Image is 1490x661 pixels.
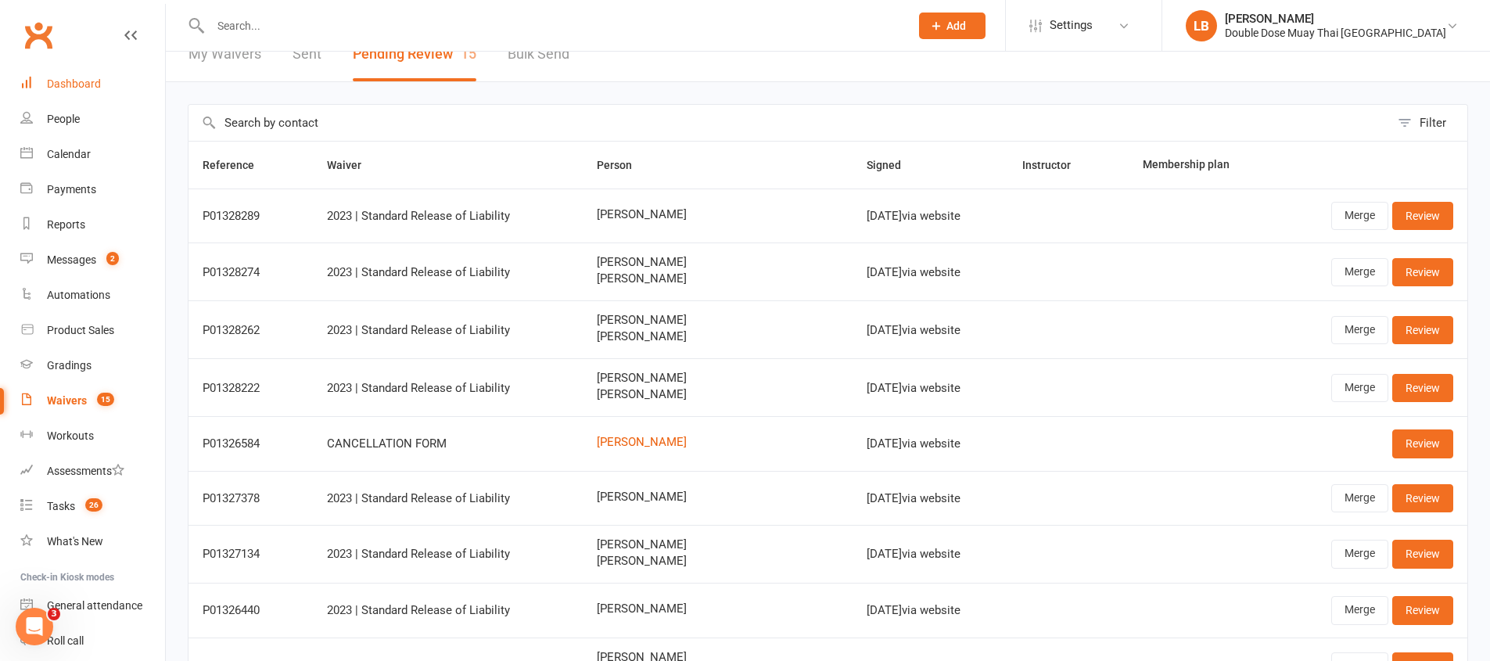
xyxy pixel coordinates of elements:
[48,608,60,620] span: 3
[1331,596,1388,624] a: Merge
[1331,540,1388,568] a: Merge
[867,604,994,617] div: [DATE] via website
[47,113,80,125] div: People
[47,148,91,160] div: Calendar
[203,548,299,561] div: P01327134
[203,159,271,171] span: Reference
[867,210,994,223] div: [DATE] via website
[327,604,569,617] div: 2023 | Standard Release of Liability
[47,429,94,442] div: Workouts
[1186,10,1217,41] div: LB
[597,159,649,171] span: Person
[188,27,261,81] a: My Waivers
[1331,202,1388,230] a: Merge
[203,437,299,451] div: P01326584
[20,102,165,137] a: People
[461,45,476,62] span: 15
[1390,105,1467,141] button: Filter
[188,105,1390,141] input: Search by contact
[47,289,110,301] div: Automations
[47,183,96,196] div: Payments
[597,436,838,449] a: [PERSON_NAME]
[946,20,966,32] span: Add
[1392,258,1453,286] a: Review
[867,492,994,505] div: [DATE] via website
[1022,159,1088,171] span: Instructor
[203,382,299,395] div: P01328222
[203,210,299,223] div: P01328289
[20,383,165,419] a: Waivers 15
[20,623,165,659] a: Roll call
[16,608,53,645] iframe: Intercom live chat
[203,324,299,337] div: P01328262
[1331,374,1388,402] a: Merge
[1225,12,1446,26] div: [PERSON_NAME]
[1392,484,1453,512] a: Review
[1331,258,1388,286] a: Merge
[597,555,838,568] span: [PERSON_NAME]
[1225,26,1446,40] div: Double Dose Muay Thai [GEOGRAPHIC_DATA]
[20,278,165,313] a: Automations
[20,348,165,383] a: Gradings
[47,77,101,90] div: Dashboard
[20,242,165,278] a: Messages 2
[47,218,85,231] div: Reports
[1050,8,1093,43] span: Settings
[20,588,165,623] a: General attendance kiosk mode
[20,454,165,489] a: Assessments
[597,538,838,551] span: [PERSON_NAME]
[203,604,299,617] div: P01326440
[1420,113,1446,132] div: Filter
[1129,142,1276,189] th: Membership plan
[47,634,84,647] div: Roll call
[106,252,119,265] span: 2
[20,137,165,172] a: Calendar
[1331,316,1388,344] a: Merge
[20,172,165,207] a: Payments
[20,66,165,102] a: Dashboard
[597,314,838,327] span: [PERSON_NAME]
[597,490,838,504] span: [PERSON_NAME]
[327,437,569,451] div: CANCELLATION FORM
[85,498,102,512] span: 26
[327,156,379,174] button: Waiver
[867,324,994,337] div: [DATE] via website
[919,13,986,39] button: Add
[597,272,838,286] span: [PERSON_NAME]
[867,382,994,395] div: [DATE] via website
[19,16,58,55] a: Clubworx
[597,372,838,385] span: [PERSON_NAME]
[867,548,994,561] div: [DATE] via website
[203,156,271,174] button: Reference
[1392,202,1453,230] a: Review
[20,489,165,524] a: Tasks 26
[327,548,569,561] div: 2023 | Standard Release of Liability
[20,419,165,454] a: Workouts
[47,324,114,336] div: Product Sales
[508,27,569,81] a: Bulk Send
[47,253,96,266] div: Messages
[1392,540,1453,568] a: Review
[597,330,838,343] span: [PERSON_NAME]
[20,207,165,242] a: Reports
[206,15,899,37] input: Search...
[597,208,838,221] span: [PERSON_NAME]
[867,159,918,171] span: Signed
[353,27,476,81] button: Pending Review15
[327,210,569,223] div: 2023 | Standard Release of Liability
[47,359,92,372] div: Gradings
[1392,429,1453,458] a: Review
[293,27,321,81] a: Sent
[1331,484,1388,512] a: Merge
[327,492,569,505] div: 2023 | Standard Release of Liability
[1392,374,1453,402] a: Review
[47,465,124,477] div: Assessments
[1022,156,1088,174] button: Instructor
[20,524,165,559] a: What's New
[47,599,142,612] div: General attendance
[1392,596,1453,624] a: Review
[867,437,994,451] div: [DATE] via website
[597,602,838,616] span: [PERSON_NAME]
[47,535,103,548] div: What's New
[327,324,569,337] div: 2023 | Standard Release of Liability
